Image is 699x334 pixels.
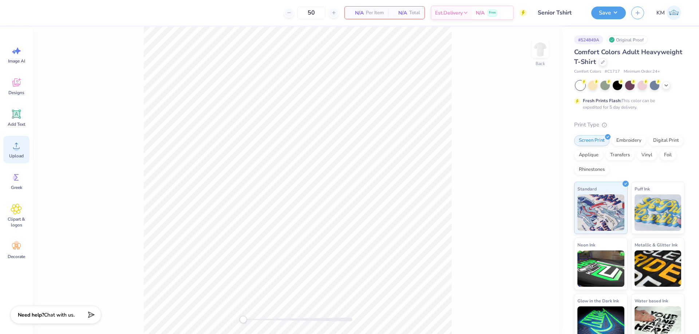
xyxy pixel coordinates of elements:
span: Add Text [8,121,25,127]
span: Clipart & logos [4,216,28,228]
button: Save [591,7,626,19]
span: Est. Delivery [435,9,463,17]
div: Back [536,60,545,67]
div: Digital Print [648,135,684,146]
span: N/A [349,9,364,17]
img: Puff Ink [635,194,682,231]
span: Designs [8,90,24,96]
img: Metallic & Glitter Ink [635,250,682,287]
span: Per Item [366,9,384,17]
div: Applique [574,150,603,161]
strong: Need help? [18,311,44,318]
span: KM [656,9,665,17]
span: Upload [9,153,24,159]
span: # C1717 [605,69,620,75]
span: Comfort Colors [574,69,601,75]
div: Print Type [574,121,684,129]
img: Standard [577,194,624,231]
span: Glow in the Dark Ink [577,297,619,305]
a: KM [653,5,684,20]
span: Decorate [8,254,25,259]
span: Metallic & Glitter Ink [635,241,678,249]
img: Neon Ink [577,250,624,287]
div: Accessibility label [240,316,247,323]
span: Greek [11,185,22,190]
span: Free [489,10,496,15]
div: This color can be expedited for 5 day delivery. [583,97,672,110]
img: Back [533,42,548,57]
input: – – [297,6,325,19]
span: Total [409,9,420,17]
div: # 524849A [574,35,603,44]
div: Embroidery [612,135,646,146]
span: Comfort Colors Adult Heavyweight T-Shirt [574,48,682,66]
span: Chat with us. [44,311,75,318]
strong: Fresh Prints Flash: [583,98,621,104]
span: Standard [577,185,597,193]
span: Image AI [8,58,25,64]
div: Transfers [605,150,635,161]
div: Rhinestones [574,164,609,175]
span: Neon Ink [577,241,595,249]
div: Foil [659,150,676,161]
div: Vinyl [637,150,657,161]
span: Water based Ink [635,297,668,305]
span: Puff Ink [635,185,650,193]
span: Minimum Order: 24 + [624,69,660,75]
div: Original Proof [607,35,648,44]
input: Untitled Design [532,5,586,20]
div: Screen Print [574,135,609,146]
span: N/A [476,9,485,17]
span: N/A [392,9,407,17]
img: Karl Michael Narciza [667,5,681,20]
